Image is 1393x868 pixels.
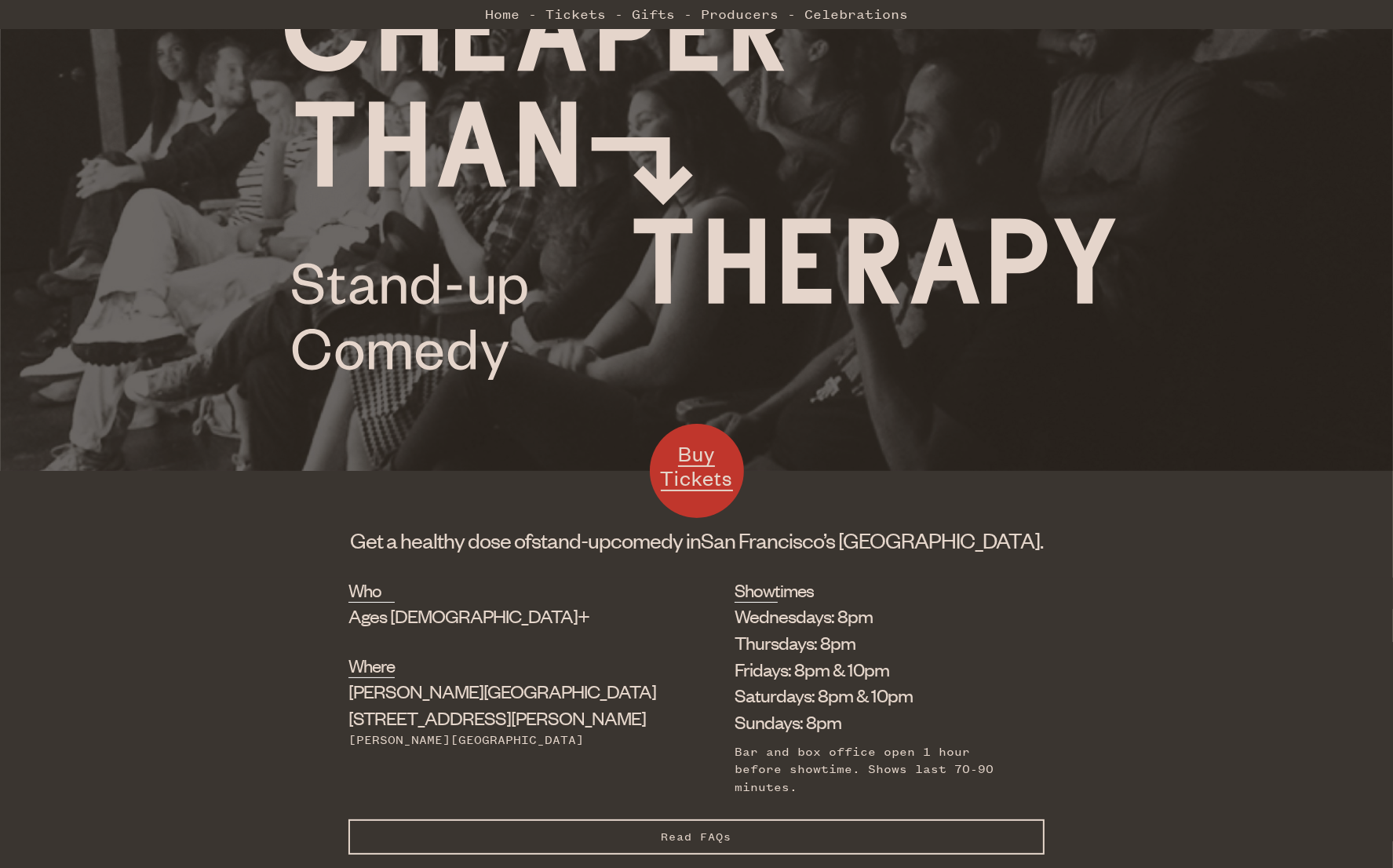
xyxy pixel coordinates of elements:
[348,526,1045,554] h1: Get a healthy dose of comedy in
[661,440,733,491] span: Buy Tickets
[531,527,611,553] span: stand-up
[348,679,656,702] span: [PERSON_NAME][GEOGRAPHIC_DATA]
[348,731,656,749] div: [PERSON_NAME][GEOGRAPHIC_DATA]
[735,709,1022,735] li: Sundays: 8pm
[650,424,744,518] a: Buy Tickets
[348,819,1045,855] button: Read FAQs
[701,527,835,553] span: San Francisco’s
[348,603,656,629] div: Ages [DEMOGRAPHIC_DATA]+
[662,830,732,844] span: Read FAQs
[348,578,395,603] h2: Who
[735,629,1022,656] li: Thursdays: 8pm
[735,603,1022,629] li: Wednesdays: 8pm
[348,678,656,731] div: [STREET_ADDRESS][PERSON_NAME]
[348,653,395,678] h2: Where
[735,743,1022,796] div: Bar and box office open 1 hour before showtime. Shows last 70-90 minutes.
[735,682,1022,709] li: Saturdays: 8pm & 10pm
[838,527,1043,553] span: [GEOGRAPHIC_DATA].
[735,578,778,603] h2: Showtimes
[735,656,1022,683] li: Fridays: 8pm & 10pm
